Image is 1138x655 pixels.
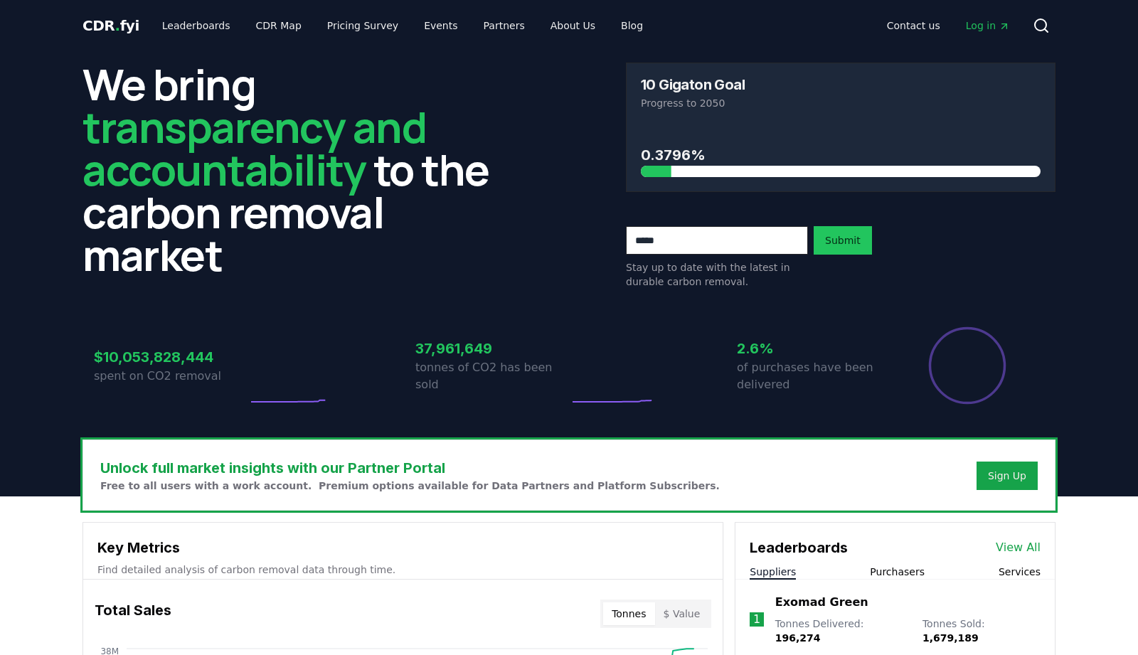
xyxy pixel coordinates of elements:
button: $ Value [655,602,709,625]
p: Stay up to date with the latest in durable carbon removal. [626,260,808,289]
button: Suppliers [750,565,796,579]
nav: Main [876,13,1021,38]
a: CDR.fyi [83,16,139,36]
a: View All [996,539,1041,556]
p: Progress to 2050 [641,96,1041,110]
p: tonnes of CO2 has been sold [415,359,569,393]
span: 1,679,189 [922,632,979,644]
div: Percentage of sales delivered [927,326,1007,405]
button: Tonnes [603,602,654,625]
p: 1 [753,611,760,628]
p: of purchases have been delivered [737,359,890,393]
a: Pricing Survey [316,13,410,38]
button: Purchasers [870,565,925,579]
button: Sign Up [977,462,1038,490]
h3: Key Metrics [97,537,708,558]
p: Tonnes Delivered : [775,617,908,645]
h2: We bring to the carbon removal market [83,63,512,276]
h3: Unlock full market insights with our Partner Portal [100,457,720,479]
span: . [115,17,120,34]
a: Sign Up [988,469,1026,483]
a: Events [413,13,469,38]
h3: $10,053,828,444 [94,346,248,368]
a: Contact us [876,13,952,38]
a: Log in [954,13,1021,38]
a: Exomad Green [775,594,868,611]
a: Leaderboards [151,13,242,38]
h3: 2.6% [737,338,890,359]
span: Log in [966,18,1010,33]
h3: 37,961,649 [415,338,569,359]
a: About Us [539,13,607,38]
p: Tonnes Sold : [922,617,1041,645]
p: Find detailed analysis of carbon removal data through time. [97,563,708,577]
button: Services [999,565,1041,579]
button: Submit [814,226,872,255]
span: CDR fyi [83,17,139,34]
h3: 0.3796% [641,144,1041,166]
p: spent on CO2 removal [94,368,248,385]
span: transparency and accountability [83,97,426,198]
a: Blog [610,13,654,38]
h3: Total Sales [95,600,171,628]
h3: Leaderboards [750,537,848,558]
a: Partners [472,13,536,38]
p: Free to all users with a work account. Premium options available for Data Partners and Platform S... [100,479,720,493]
span: 196,274 [775,632,821,644]
a: CDR Map [245,13,313,38]
nav: Main [151,13,654,38]
h3: 10 Gigaton Goal [641,78,745,92]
